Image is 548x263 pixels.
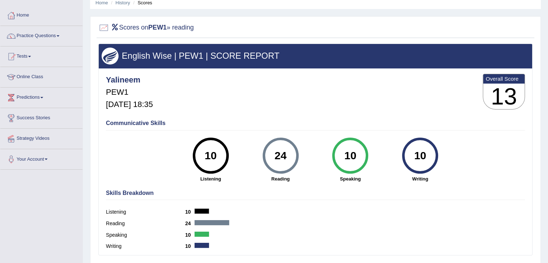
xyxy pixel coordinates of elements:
label: Reading [106,220,185,227]
h3: English Wise | PEW1 | SCORE REPORT [102,51,529,61]
b: PEW1 [148,24,167,31]
b: 10 [185,209,195,215]
h4: Communicative Skills [106,120,525,126]
strong: Speaking [319,175,382,182]
a: Tests [0,46,83,64]
label: Listening [106,208,185,216]
strong: Writing [389,175,451,182]
div: 10 [407,141,433,171]
a: Success Stories [0,108,83,126]
b: 10 [185,232,195,238]
h4: Skills Breakdown [106,190,525,196]
h3: 13 [483,84,525,110]
a: Online Class [0,67,83,85]
a: Strategy Videos [0,129,83,147]
div: 10 [197,141,224,171]
b: 24 [185,220,195,226]
a: Practice Questions [0,26,83,44]
h5: [DATE] 18:35 [106,100,153,109]
a: Home [0,5,83,23]
div: 10 [337,141,364,171]
a: Your Account [0,149,83,167]
a: Predictions [0,88,83,106]
b: 10 [185,243,195,249]
h4: Yalineem [106,76,153,84]
h5: PEW1 [106,88,153,97]
h2: Scores on » reading [98,22,194,33]
strong: Listening [179,175,242,182]
label: Speaking [106,231,185,239]
img: wings.png [102,48,119,64]
strong: Reading [249,175,312,182]
div: 24 [267,141,294,171]
label: Writing [106,242,185,250]
b: Overall Score [486,76,522,82]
